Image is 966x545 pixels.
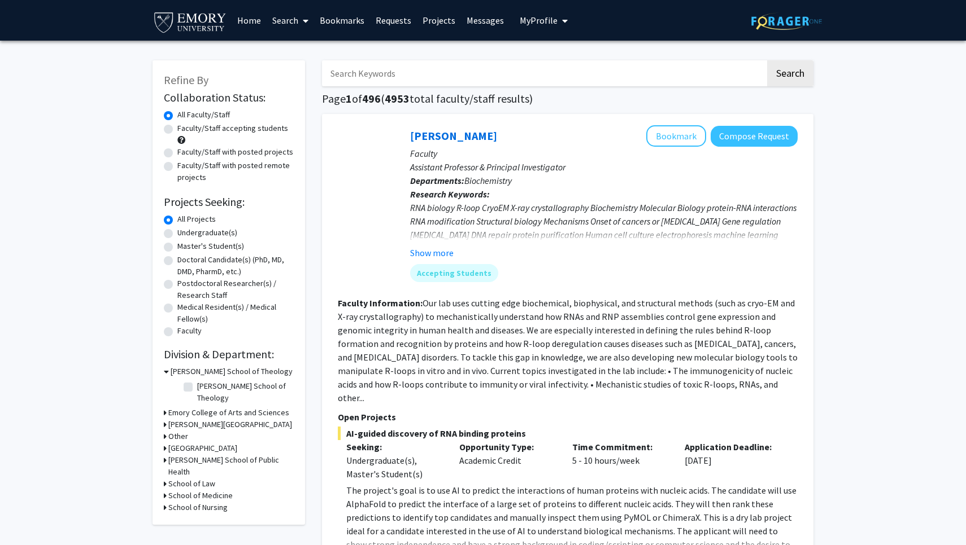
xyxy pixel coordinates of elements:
p: Faculty [410,147,798,160]
div: Academic Credit [451,440,564,481]
h1: Page of ( total faculty/staff results) [322,92,813,106]
span: 496 [362,91,381,106]
h2: Projects Seeking: [164,195,294,209]
label: Faculty/Staff accepting students [177,122,288,134]
a: [PERSON_NAME] [410,129,497,143]
label: All Faculty/Staff [177,109,230,121]
p: Application Deadline: [685,440,781,454]
h2: Division & Department: [164,348,294,361]
h3: [PERSON_NAME][GEOGRAPHIC_DATA] [168,419,292,430]
p: Assistant Professor & Principal Investigator [410,160,798,174]
h2: Collaboration Status: [164,91,294,104]
label: Undergraduate(s) [177,227,237,239]
h3: School of Medicine [168,490,233,502]
h3: Other [168,430,188,442]
h3: Emory College of Arts and Sciences [168,407,289,419]
span: 4953 [385,91,410,106]
label: Master's Student(s) [177,240,244,252]
p: Opportunity Type: [459,440,555,454]
div: RNA biology R-loop CryoEM X-ray crystallography Biochemistry Molecular Biology protein-RNA intera... [410,201,798,255]
label: [PERSON_NAME] School of Theology [197,380,291,404]
b: Faculty Information: [338,297,423,309]
button: Add Charles Bou-Nader to Bookmarks [646,125,706,147]
p: Seeking: [346,440,442,454]
label: Postdoctoral Researcher(s) / Research Staff [177,278,294,301]
a: Home [232,1,267,40]
fg-read-more: Our lab uses cutting edge biochemical, biophysical, and structural methods (such as cryo-EM and X... [338,297,798,403]
p: Time Commitment: [572,440,668,454]
iframe: Chat [8,494,48,537]
div: 5 - 10 hours/week [564,440,677,481]
mat-chip: Accepting Students [410,264,498,282]
label: Faculty/Staff with posted remote projects [177,160,294,183]
a: Search [267,1,314,40]
a: Requests [370,1,417,40]
div: Undergraduate(s), Master's Student(s) [346,454,442,481]
label: Doctoral Candidate(s) (PhD, MD, DMD, PharmD, etc.) [177,254,294,278]
button: Search [767,60,813,86]
h3: [GEOGRAPHIC_DATA] [168,442,237,454]
button: Compose Request to Charles Bou-Nader [711,126,798,147]
label: Medical Resident(s) / Medical Fellow(s) [177,301,294,325]
a: Bookmarks [314,1,370,40]
span: Biochemistry [464,175,512,186]
label: All Projects [177,213,216,225]
img: Emory University Logo [153,9,228,34]
b: Departments: [410,175,464,186]
input: Search Keywords [322,60,765,86]
h3: [PERSON_NAME] School of Public Health [168,454,294,478]
div: [DATE] [676,440,789,481]
h3: School of Law [168,478,215,490]
img: ForagerOne Logo [751,12,822,30]
button: Show more [410,246,454,260]
p: Open Projects [338,410,798,424]
b: Research Keywords: [410,188,490,200]
h3: School of Nursing [168,502,228,513]
span: 1 [346,91,352,106]
a: Projects [417,1,461,40]
span: My Profile [520,15,558,26]
a: Messages [461,1,510,40]
label: Faculty/Staff with posted projects [177,146,293,158]
label: Faculty [177,325,202,337]
span: Refine By [164,73,208,87]
span: AI-guided discovery of RNA binding proteins [338,427,798,440]
h3: [PERSON_NAME] School of Theology [171,366,293,377]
